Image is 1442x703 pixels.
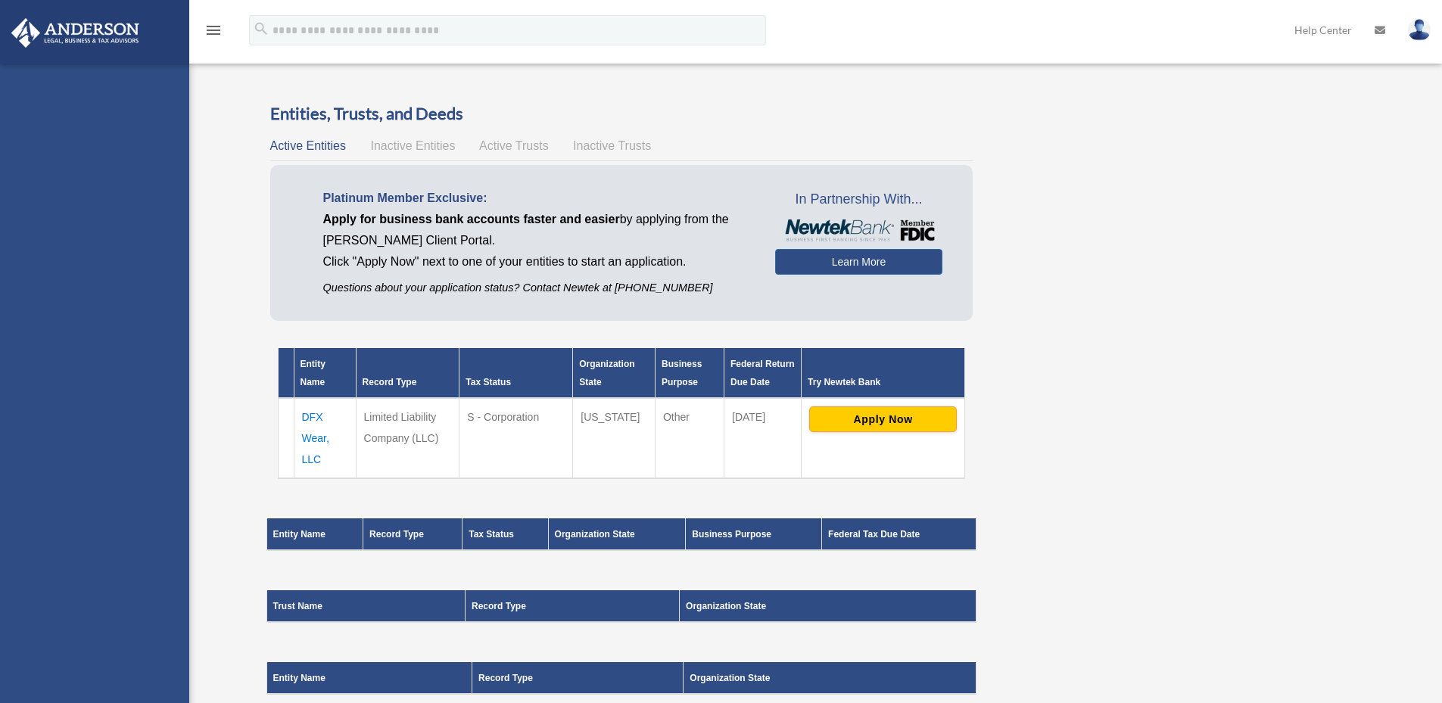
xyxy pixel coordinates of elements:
th: Entity Name [266,662,472,694]
th: Organization State [680,590,976,622]
span: Inactive Entities [370,139,455,152]
a: Learn More [775,249,942,275]
th: Business Purpose [686,518,822,550]
th: Organization State [548,518,686,550]
span: In Partnership With... [775,188,942,212]
img: User Pic [1408,19,1431,41]
div: Try Newtek Bank [808,373,958,391]
th: Record Type [363,518,462,550]
i: search [253,20,269,37]
a: menu [204,26,223,39]
th: Federal Return Due Date [724,348,802,398]
td: Other [655,398,724,478]
th: Entity Name [266,518,363,550]
th: Federal Tax Due Date [822,518,976,550]
img: NewtekBankLogoSM.png [783,219,935,242]
h3: Entities, Trusts, and Deeds [270,102,973,126]
span: Apply for business bank accounts faster and easier [323,213,620,226]
th: Trust Name [266,590,466,622]
p: Click "Apply Now" next to one of your entities to start an application. [323,251,752,272]
th: Entity Name [294,348,356,398]
th: Tax Status [462,518,548,550]
th: Record Type [472,662,684,694]
th: Organization State [684,662,976,694]
i: menu [204,21,223,39]
span: Active Entities [270,139,346,152]
td: S - Corporation [459,398,573,478]
th: Tax Status [459,348,573,398]
p: Platinum Member Exclusive: [323,188,752,209]
th: Business Purpose [655,348,724,398]
th: Record Type [356,348,459,398]
td: [DATE] [724,398,802,478]
td: DFX Wear, LLC [294,398,356,478]
img: Anderson Advisors Platinum Portal [7,18,144,48]
th: Record Type [466,590,680,622]
button: Apply Now [809,406,957,432]
p: Questions about your application status? Contact Newtek at [PHONE_NUMBER] [323,278,752,297]
span: Active Trusts [479,139,549,152]
td: [US_STATE] [573,398,656,478]
th: Organization State [573,348,656,398]
span: Inactive Trusts [573,139,651,152]
p: by applying from the [PERSON_NAME] Client Portal. [323,209,752,251]
td: Limited Liability Company (LLC) [356,398,459,478]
